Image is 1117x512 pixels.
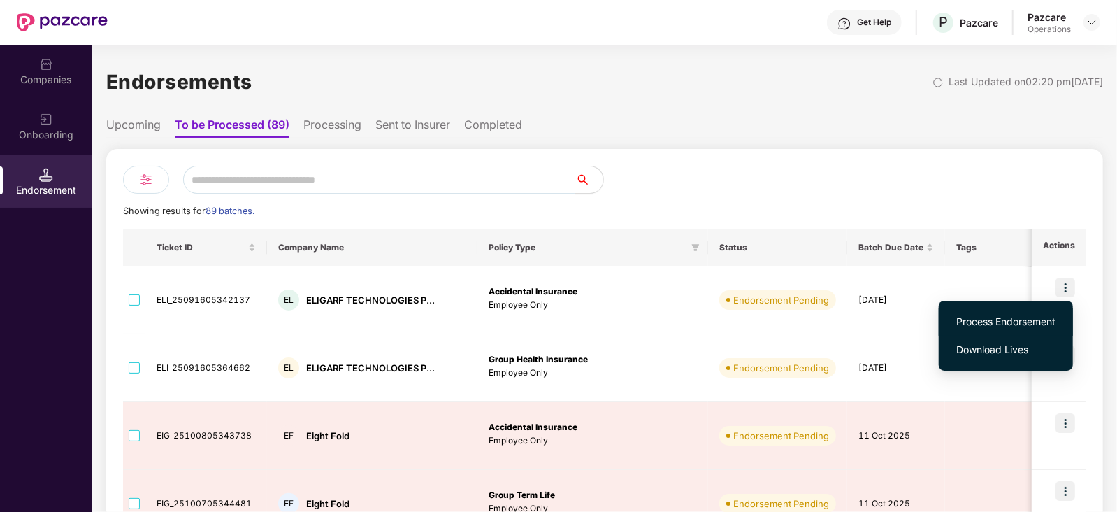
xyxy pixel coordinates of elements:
div: Operations [1028,24,1071,35]
div: Eight Fold [306,429,349,443]
th: Company Name [267,229,477,266]
p: Employee Only [489,367,697,380]
h1: Endorsements [106,66,252,97]
td: EIG_25100805343738 [145,402,267,470]
li: Completed [464,118,522,138]
b: Accidental Insurance [489,286,577,297]
span: Batch Due Date [858,242,923,253]
img: svg+xml;base64,PHN2ZyBpZD0iSGVscC0zMngzMiIgeG1sbnM9Imh0dHA6Ly93d3cudzMub3JnLzIwMDAvc3ZnIiB3aWR0aD... [837,17,851,31]
span: Showing results for [123,206,254,216]
div: Get Help [857,17,891,28]
li: To be Processed (89) [175,118,289,138]
img: svg+xml;base64,PHN2ZyBpZD0iQ29tcGFuaWVzIiB4bWxucz0iaHR0cDovL3d3dy53My5vcmcvMjAwMC9zdmciIHdpZHRoPS... [39,57,53,71]
b: Group Health Insurance [489,354,588,364]
button: search [575,166,604,194]
li: Processing [303,118,361,138]
div: Endorsement Pending [733,361,829,375]
td: 11 Oct 2025 [847,402,945,470]
td: [DATE] [847,266,945,334]
td: [DATE] [847,334,945,402]
li: Upcoming [106,118,161,138]
img: svg+xml;base64,PHN2ZyB4bWxucz0iaHR0cDovL3d3dy53My5vcmcvMjAwMC9zdmciIHdpZHRoPSIyNCIgaGVpZ2h0PSIyNC... [138,171,154,188]
div: Pazcare [1028,10,1071,24]
th: Batch Due Date [847,229,945,266]
div: ELIGARF TECHNOLOGIES P... [306,362,435,375]
img: svg+xml;base64,PHN2ZyBpZD0iRHJvcGRvd24tMzJ4MzIiIHhtbG5zPSJodHRwOi8vd3d3LnczLm9yZy8yMDAwL3N2ZyIgd2... [1086,17,1097,28]
div: Endorsement Pending [733,429,829,443]
span: P [939,14,948,31]
li: Sent to Insurer [375,118,450,138]
b: Accidental Insurance [489,422,577,432]
span: Download Lives [956,342,1055,357]
td: ELI_25091605342137 [145,266,267,334]
th: Actions [1032,229,1086,266]
img: icon [1055,481,1075,501]
div: Pazcare [960,16,998,29]
img: icon [1055,413,1075,433]
img: New Pazcare Logo [17,13,108,31]
p: Employee Only [489,299,697,312]
div: ELIGARF TECHNOLOGIES P... [306,294,435,307]
span: search [575,174,603,185]
div: EL [278,357,299,378]
div: EF [278,425,299,446]
b: Group Term Life [489,490,555,500]
div: Endorsement Pending [733,293,829,307]
img: svg+xml;base64,PHN2ZyBpZD0iUmVsb2FkLTMyeDMyIiB4bWxucz0iaHR0cDovL3d3dy53My5vcmcvMjAwMC9zdmciIHdpZH... [932,77,944,88]
span: Process Endorsement [956,314,1055,329]
img: svg+xml;base64,PHN2ZyB3aWR0aD0iMTQuNSIgaGVpZ2h0PSIxNC41IiB2aWV3Qm94PSIwIDAgMTYgMTYiIGZpbGw9Im5vbm... [39,168,53,182]
span: Ticket ID [157,242,245,253]
div: EL [278,290,299,311]
span: Policy Type [489,242,686,253]
span: 89 batches. [206,206,254,216]
th: Status [708,229,847,266]
td: ELI_25091605364662 [145,334,267,402]
div: Endorsement Pending [733,497,829,511]
th: Ticket ID [145,229,267,266]
img: icon [1055,278,1075,297]
p: Employee Only [489,434,697,448]
span: filter [689,239,702,256]
div: Eight Fold [306,497,349,511]
div: Last Updated on 02:20 pm[DATE] [949,74,1103,90]
span: filter [691,243,700,252]
img: svg+xml;base64,PHN2ZyB3aWR0aD0iMjAiIGhlaWdodD0iMjAiIHZpZXdCb3g9IjAgMCAyMCAyMCIgZmlsbD0ibm9uZSIgeG... [39,113,53,127]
